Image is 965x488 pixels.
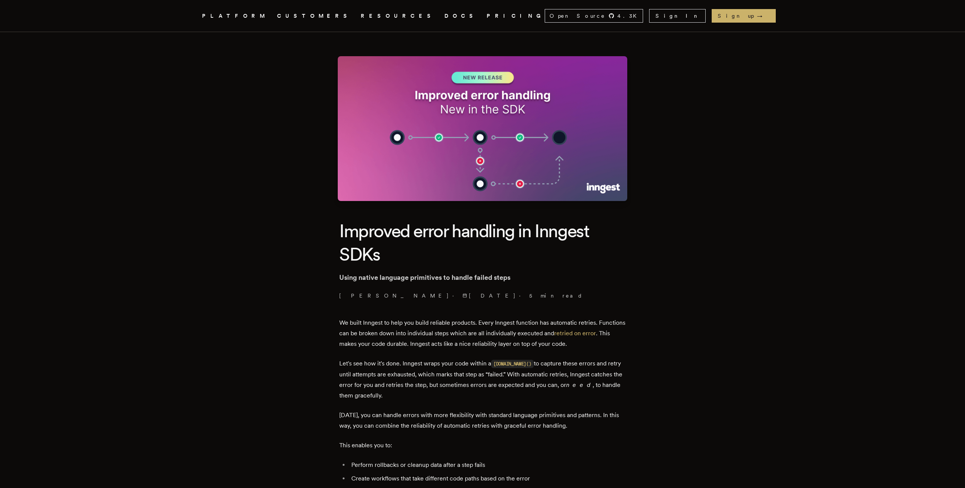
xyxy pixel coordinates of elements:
[339,440,626,451] p: This enables you to:
[487,11,545,21] a: PRICING
[491,360,534,367] a: [DOMAIN_NAME]()
[339,272,626,283] p: Using native language primitives to handle failed steps
[444,11,478,21] a: DOCS
[491,360,534,368] code: [DOMAIN_NAME]()
[277,11,352,21] a: CUSTOMERS
[566,381,593,388] em: need
[202,11,268,21] button: PLATFORM
[339,219,626,266] h1: Improved error handling in Inngest SDKs
[339,292,449,299] a: [PERSON_NAME]
[361,11,435,21] button: RESOURCES
[339,410,626,431] p: [DATE], you can handle errors with more flexibility with standard language primitives and pattern...
[339,358,626,401] p: Let's see how it's done. Inngest wraps your code within a to capture these errors and retry until...
[349,460,626,470] li: Perform rollbacks or cleanup data after a step fails
[339,292,626,299] p: · ·
[649,9,706,23] a: Sign In
[617,12,641,20] span: 4.3 K
[339,318,626,349] p: We built Inngest to help you build reliable products. Every Inngest function has automatic retrie...
[712,9,776,23] a: Sign up
[349,473,626,484] li: Create workflows that take different code paths based on the error
[463,292,516,299] span: [DATE]
[550,12,605,20] span: Open Source
[757,12,770,20] span: →
[338,56,627,201] img: Featured image for Improved error handling in Inngest SDKs blog post
[529,292,583,299] span: 5 min read
[554,330,596,337] a: retried on error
